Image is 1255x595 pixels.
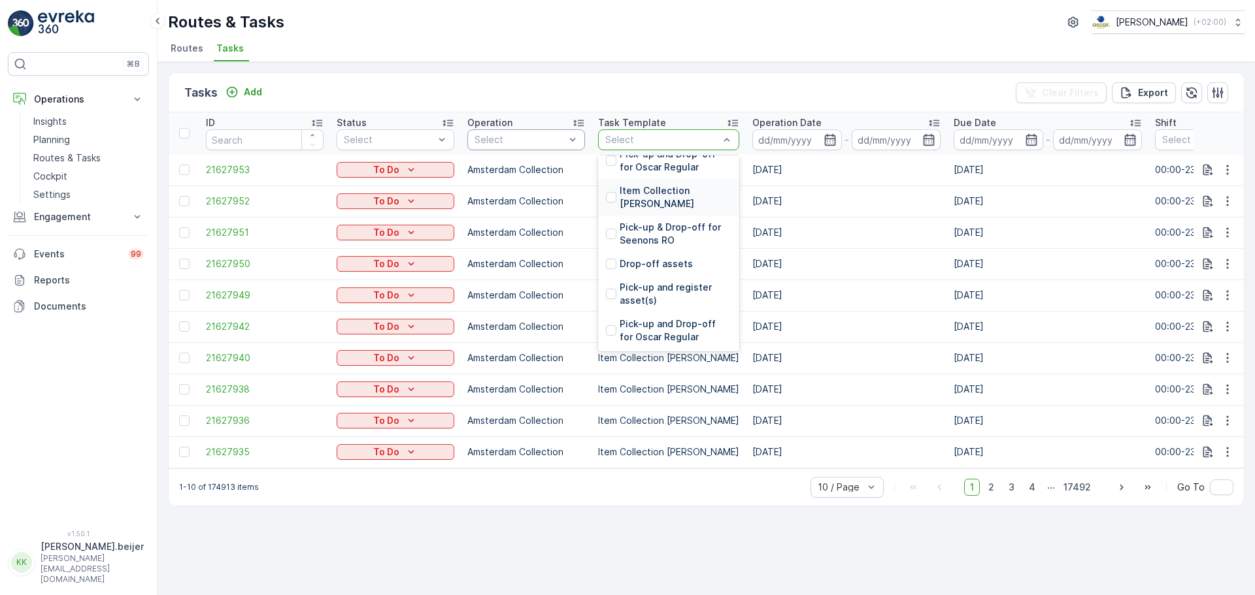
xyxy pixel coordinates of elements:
td: [DATE] [746,248,947,280]
input: dd/mm/yyyy [852,129,941,150]
p: [PERSON_NAME][EMAIL_ADDRESS][DOMAIN_NAME] [41,553,144,585]
td: [DATE] [746,342,947,374]
input: dd/mm/yyyy [752,129,842,150]
td: [DATE] [947,311,1148,342]
p: Planning [33,133,70,146]
button: Clear Filters [1016,82,1107,103]
p: Clear Filters [1042,86,1099,99]
p: To Do [373,383,399,396]
td: [DATE] [947,436,1148,468]
p: - [1046,132,1050,148]
button: Engagement [8,204,149,230]
div: Toggle Row Selected [179,353,190,363]
button: To Do [337,287,454,303]
p: Engagement [34,210,123,223]
p: Operation Date [752,116,822,129]
td: [DATE] [746,436,947,468]
p: To Do [373,226,399,239]
p: To Do [373,195,399,208]
p: To Do [373,257,399,270]
p: - [845,132,849,148]
p: Export [1138,86,1168,99]
p: Amsterdam Collection [467,320,585,333]
button: To Do [337,319,454,334]
p: Pick-up and Drop-off for Oscar Regular [620,148,731,174]
p: Reports [34,274,144,287]
p: Item Collection [PERSON_NAME] [598,351,739,364]
p: Pick-up & Drop-off for Seenons RO [620,221,731,247]
p: ID [206,116,215,129]
p: Shift [1155,116,1177,129]
button: To Do [337,444,454,460]
input: Search [206,129,324,150]
a: Planning [28,131,149,149]
button: To Do [337,381,454,397]
p: Amsterdam Collection [467,257,585,270]
a: Reports [8,267,149,293]
span: 21627951 [206,226,324,239]
div: Toggle Row Selected [179,290,190,300]
td: [DATE] [746,154,947,185]
button: Export [1112,82,1176,103]
p: Select [475,133,565,146]
div: Toggle Row Selected [179,384,190,394]
p: [PERSON_NAME] [1116,16,1188,29]
p: Item Collection [PERSON_NAME] [598,445,739,458]
input: dd/mm/yyyy [1053,129,1143,150]
td: [DATE] [746,405,947,436]
td: [DATE] [746,280,947,311]
p: Amsterdam Collection [467,226,585,239]
p: Amsterdam Collection [467,414,585,427]
p: Amsterdam Collection [467,383,585,396]
p: ... [1047,479,1055,496]
p: Amsterdam Collection [467,445,585,458]
a: 21627950 [206,257,324,270]
p: Select [344,133,434,146]
span: 21627936 [206,414,324,427]
a: Documents [8,293,149,319]
span: Routes [171,42,203,55]
button: To Do [337,162,454,178]
p: Pick-up and register asset(s) [620,281,731,307]
div: KK [11,552,32,573]
p: 99 [131,249,141,259]
button: To Do [337,193,454,209]
a: 21627935 [206,445,324,458]
a: 21627952 [206,195,324,208]
span: 21627938 [206,383,324,396]
td: [DATE] [947,248,1148,280]
div: Toggle Row Selected [179,196,190,206]
p: Routes & Tasks [168,12,284,33]
img: logo_light-DOdMpM7g.png [38,10,94,37]
div: Toggle Row Selected [179,321,190,332]
td: [DATE] [746,311,947,342]
td: [DATE] [746,217,947,248]
a: Settings [28,185,149,204]
a: 21627949 [206,289,324,302]
img: logo [8,10,34,37]
td: [DATE] [947,374,1148,405]
img: basis-logo_rgb2x.png [1092,15,1111,29]
p: Select [1162,133,1252,146]
span: 1 [964,479,980,496]
span: v 1.50.1 [8,530,149,538]
td: [DATE] [947,217,1148,248]
a: 21627942 [206,320,324,333]
p: Status [337,116,367,129]
td: [DATE] [746,185,947,217]
div: Toggle Row Selected [179,165,190,175]
td: [DATE] [947,154,1148,185]
p: To Do [373,163,399,176]
span: 4 [1023,479,1041,496]
p: [PERSON_NAME].beijer [41,540,144,553]
div: Toggle Row Selected [179,259,190,269]
td: [DATE] [746,374,947,405]
td: [DATE] [947,280,1148,311]
input: dd/mm/yyyy [954,129,1043,150]
span: 17492 [1058,479,1097,496]
p: Cockpit [33,170,67,183]
td: [DATE] [947,342,1148,374]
